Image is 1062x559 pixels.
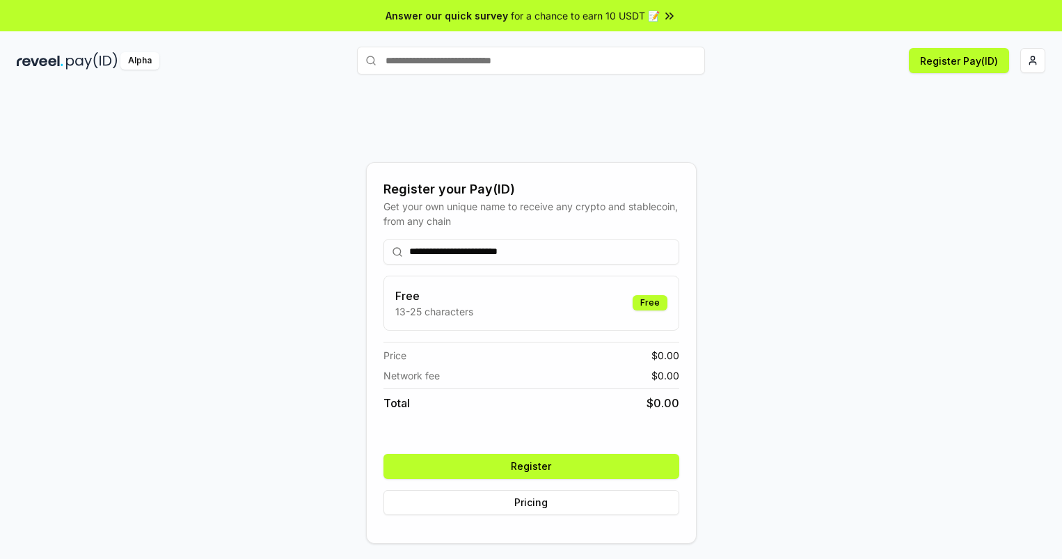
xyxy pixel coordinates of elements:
[66,52,118,70] img: pay_id
[651,368,679,383] span: $ 0.00
[383,348,406,363] span: Price
[383,490,679,515] button: Pricing
[383,454,679,479] button: Register
[633,295,667,310] div: Free
[383,368,440,383] span: Network fee
[383,395,410,411] span: Total
[511,8,660,23] span: for a chance to earn 10 USDT 📝
[386,8,508,23] span: Answer our quick survey
[909,48,1009,73] button: Register Pay(ID)
[395,288,473,304] h3: Free
[647,395,679,411] span: $ 0.00
[383,199,679,228] div: Get your own unique name to receive any crypto and stablecoin, from any chain
[383,180,679,199] div: Register your Pay(ID)
[395,304,473,319] p: 13-25 characters
[120,52,159,70] div: Alpha
[651,348,679,363] span: $ 0.00
[17,52,63,70] img: reveel_dark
